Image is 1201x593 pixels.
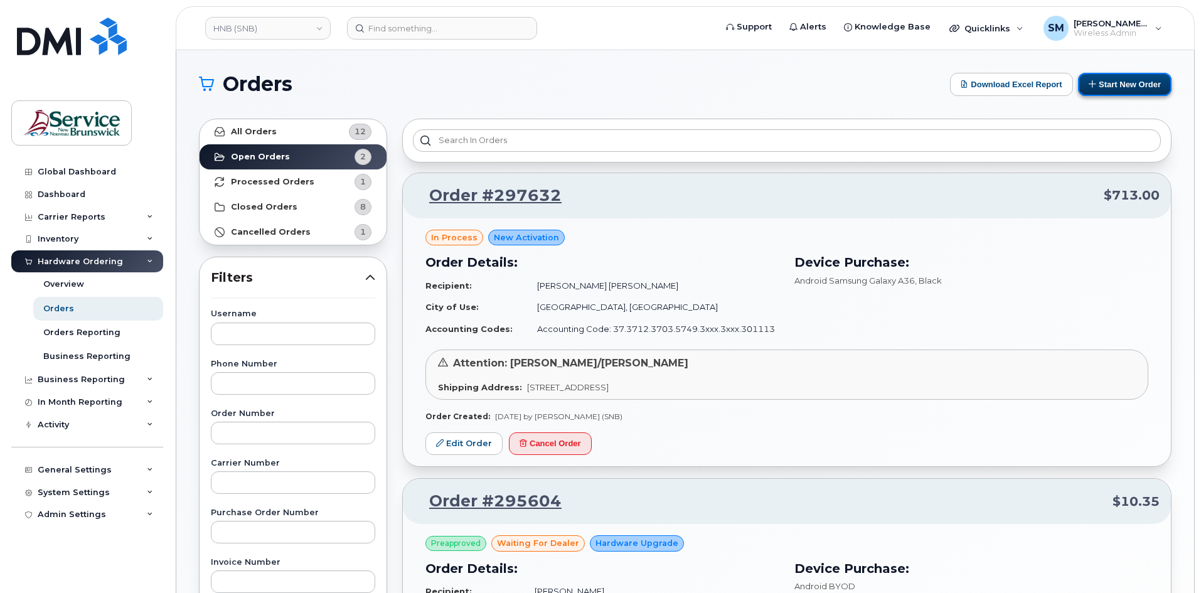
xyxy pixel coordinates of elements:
strong: Open Orders [231,152,290,162]
strong: Cancelled Orders [231,227,311,237]
strong: Processed Orders [231,177,314,187]
input: Search in orders [413,129,1161,152]
a: Cancelled Orders1 [200,220,387,245]
strong: Shipping Address: [438,382,522,392]
label: Carrier Number [211,459,375,467]
strong: City of Use: [425,302,479,312]
span: 2 [360,151,366,163]
span: Android Samsung Galaxy A36 [794,275,915,286]
h3: Order Details: [425,559,779,578]
span: 1 [360,226,366,238]
span: $713.00 [1104,186,1160,205]
a: Processed Orders1 [200,169,387,195]
a: Order #297632 [414,184,562,207]
h3: Device Purchase: [794,253,1148,272]
span: [STREET_ADDRESS] [527,382,609,392]
a: Closed Orders8 [200,195,387,220]
label: Invoice Number [211,558,375,567]
h3: Order Details: [425,253,779,272]
strong: All Orders [231,127,277,137]
strong: Closed Orders [231,202,297,212]
td: [GEOGRAPHIC_DATA], [GEOGRAPHIC_DATA] [526,296,779,318]
button: Cancel Order [509,432,592,456]
span: in process [431,232,478,243]
span: , Black [915,275,942,286]
button: Start New Order [1078,73,1172,96]
span: Android BYOD [794,581,855,591]
span: 8 [360,201,366,213]
h3: Device Purchase: [794,559,1148,578]
span: 12 [355,126,366,137]
strong: Recipient: [425,280,472,291]
strong: Order Created: [425,412,490,421]
span: Orders [223,75,292,93]
span: $10.35 [1113,493,1160,511]
span: Hardware Upgrade [595,537,678,549]
span: 1 [360,176,366,188]
span: New Activation [494,232,559,243]
td: [PERSON_NAME] [PERSON_NAME] [526,275,779,297]
label: Phone Number [211,360,375,368]
a: Edit Order [425,432,503,456]
span: Filters [211,269,365,287]
button: Download Excel Report [950,73,1073,96]
span: Preapproved [431,538,481,549]
label: Username [211,310,375,318]
label: Order Number [211,410,375,418]
span: Attention: [PERSON_NAME]/[PERSON_NAME] [453,357,688,369]
a: Order #295604 [414,490,562,513]
a: All Orders12 [200,119,387,144]
span: waiting for dealer [497,537,579,549]
td: Accounting Code: 37.3712.3703.5749.3xxx.3xxx.301113 [526,318,779,340]
span: [DATE] by [PERSON_NAME] (SNB) [495,412,622,421]
strong: Accounting Codes: [425,324,513,334]
a: Open Orders2 [200,144,387,169]
label: Purchase Order Number [211,509,375,517]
